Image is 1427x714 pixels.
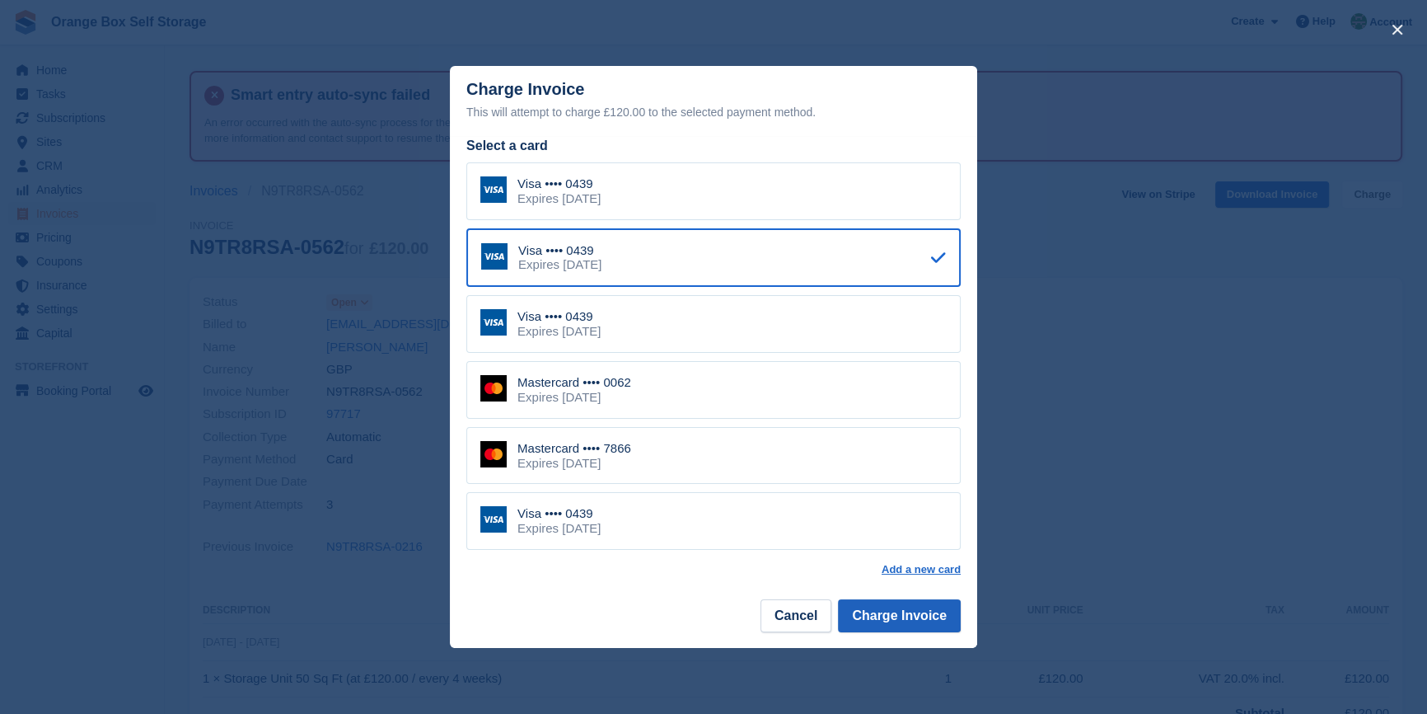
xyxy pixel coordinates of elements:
div: This will attempt to charge £120.00 to the selected payment method. [466,102,961,122]
div: Expires [DATE] [517,521,601,536]
img: Mastercard Logo [480,375,507,402]
div: Expires [DATE] [517,456,631,471]
button: Cancel [760,599,831,632]
div: Visa •••• 0439 [517,309,601,324]
button: close [1384,16,1411,43]
a: Add a new card [882,563,961,576]
img: Visa Logo [480,309,507,336]
div: Mastercard •••• 7866 [517,441,631,456]
button: Charge Invoice [838,599,961,632]
div: Visa •••• 0439 [518,243,601,258]
div: Expires [DATE] [518,257,601,272]
div: Mastercard •••• 0062 [517,375,631,390]
div: Visa •••• 0439 [517,176,601,191]
div: Select a card [466,136,961,156]
img: Visa Logo [480,176,507,203]
div: Expires [DATE] [517,390,631,405]
img: Visa Logo [480,506,507,533]
div: Expires [DATE] [517,191,601,206]
img: Mastercard Logo [480,441,507,467]
div: Visa •••• 0439 [517,506,601,521]
div: Expires [DATE] [517,324,601,339]
img: Visa Logo [481,243,508,270]
div: Charge Invoice [466,80,961,122]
